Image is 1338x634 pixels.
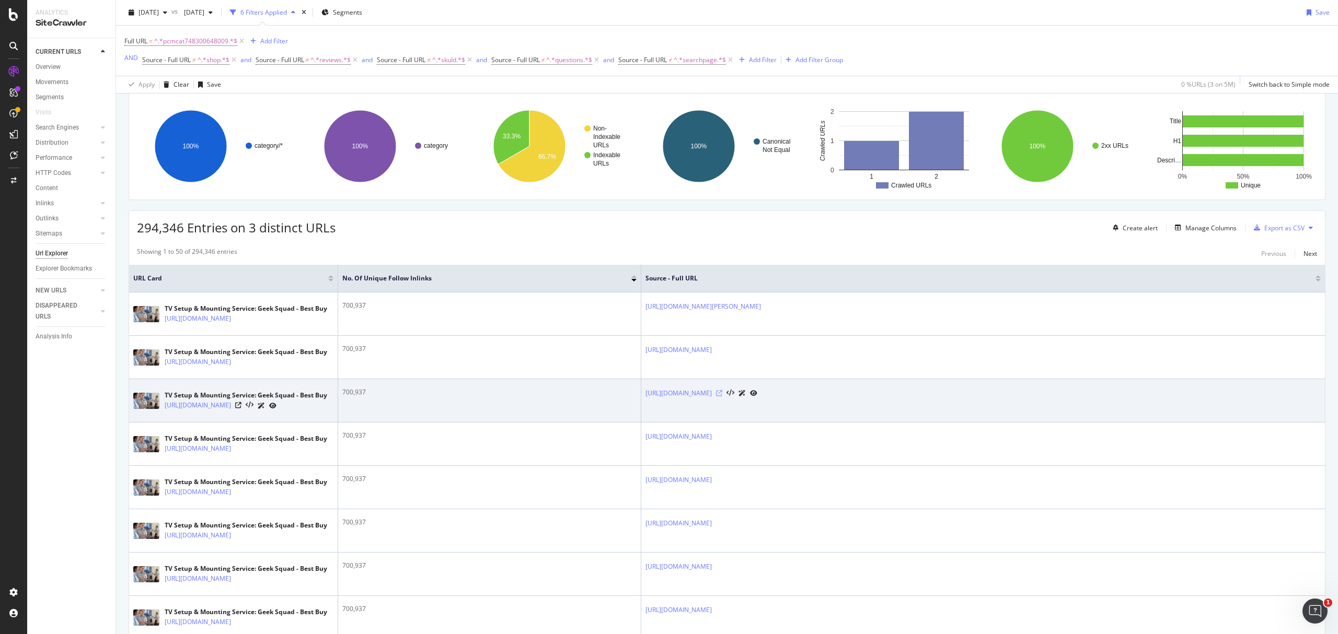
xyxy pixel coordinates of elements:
[1109,219,1158,236] button: Create alert
[198,53,229,67] span: ^.*shop.*$
[814,101,977,192] div: A chart.
[36,137,98,148] a: Distribution
[1029,143,1045,150] text: 100%
[165,477,327,487] div: TV Setup & Mounting Service: Geek Squad - Best Buy
[133,479,159,496] img: main image
[362,55,373,65] button: and
[1123,224,1158,232] div: Create alert
[159,76,189,93] button: Clear
[1173,137,1182,145] text: H1
[831,137,834,145] text: 1
[1153,101,1316,192] svg: A chart.
[781,54,843,66] button: Add Filter Group
[593,142,609,149] text: URLs
[36,228,98,239] a: Sitemaps
[36,331,108,342] a: Analysis Info
[1241,182,1261,189] text: Unique
[1101,142,1128,149] text: 2xx URLs
[362,55,373,64] div: and
[269,400,276,411] a: URL Inspection
[352,143,368,150] text: 100%
[246,35,288,48] button: Add Filter
[165,521,327,530] div: TV Setup & Mounting Service: Geek Squad - Best Buy
[1302,4,1330,21] button: Save
[36,77,68,88] div: Movements
[139,8,159,17] span: 2025 Sep. 9th
[36,331,72,342] div: Analysis Info
[133,274,326,283] span: URL Card
[645,345,712,355] a: [URL][DOMAIN_NAME]
[870,173,873,180] text: 1
[36,228,62,239] div: Sitemaps
[342,388,637,397] div: 700,937
[36,168,98,179] a: HTTP Codes
[984,101,1146,192] svg: A chart.
[36,46,81,57] div: CURRENT URLS
[593,133,620,140] text: Indexable
[183,143,199,150] text: 100%
[124,76,155,93] button: Apply
[935,173,938,180] text: 2
[36,62,108,73] a: Overview
[36,152,72,163] div: Performance
[1178,173,1187,180] text: 0%
[831,108,834,115] text: 2
[645,301,761,312] a: [URL][DOMAIN_NAME][PERSON_NAME]
[503,133,521,140] text: 33.3%
[192,55,196,64] span: ≠
[180,8,204,17] span: 2025 Jul. 29th
[165,564,327,573] div: TV Setup & Mounting Service: Geek Squad - Best Buy
[165,607,327,617] div: TV Setup & Mounting Service: Geek Squad - Best Buy
[546,53,592,67] span: ^.*questions.*$
[207,80,221,89] div: Save
[165,391,327,400] div: TV Setup & Mounting Service: Geek Squad - Best Buy
[476,55,487,64] div: and
[1264,224,1305,232] div: Export as CSV
[165,443,231,454] a: [URL][DOMAIN_NAME]
[165,313,231,324] a: [URL][DOMAIN_NAME]
[1304,247,1317,260] button: Next
[256,55,304,64] span: Source - Full URL
[645,431,712,442] a: [URL][DOMAIN_NAME]
[1185,224,1237,232] div: Manage Columns
[1170,118,1182,125] text: Title
[36,198,54,209] div: Inlinks
[1249,80,1330,89] div: Switch back to Simple mode
[165,347,327,357] div: TV Setup & Mounting Service: Geek Squad - Best Buy
[36,62,61,73] div: Overview
[36,213,98,224] a: Outlinks
[174,80,189,89] div: Clear
[1304,249,1317,258] div: Next
[36,248,68,259] div: Url Explorer
[36,263,108,274] a: Explorer Bookmarks
[171,7,180,16] span: vs
[133,393,159,409] img: main image
[763,138,790,145] text: Canonical
[36,122,98,133] a: Search Engines
[735,54,777,66] button: Add Filter
[240,8,287,17] div: 6 Filters Applied
[1244,76,1330,93] button: Switch back to Simple mode
[342,431,637,440] div: 700,937
[235,402,241,408] a: Visit Online Page
[593,151,620,159] text: Indexable
[137,101,299,192] svg: A chart.
[36,168,71,179] div: HTTP Codes
[165,573,231,584] a: [URL][DOMAIN_NAME]
[165,617,231,627] a: [URL][DOMAIN_NAME]
[1250,219,1305,236] button: Export as CSV
[36,213,59,224] div: Outlinks
[137,219,336,236] span: 294,346 Entries on 3 distinct URLs
[299,7,308,18] div: times
[795,55,843,64] div: Add Filter Group
[476,101,638,192] svg: A chart.
[180,4,217,21] button: [DATE]
[739,388,746,398] a: AI Url Details
[645,518,712,529] a: [URL][DOMAIN_NAME]
[36,263,92,274] div: Explorer Bookmarks
[750,388,757,398] a: URL Inspection
[342,274,616,283] span: No. of Unique Follow Inlinks
[36,107,62,118] a: Visits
